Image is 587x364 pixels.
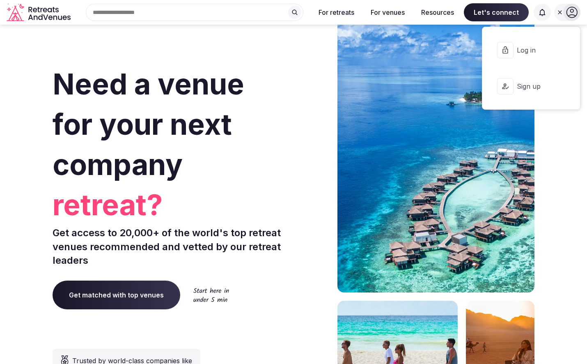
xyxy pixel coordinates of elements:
[53,226,290,267] p: Get access to 20,000+ of the world's top retreat venues recommended and vetted by our retreat lea...
[53,281,180,309] a: Get matched with top venues
[489,70,573,103] button: Sign up
[517,46,556,55] span: Log in
[312,3,361,21] button: For retreats
[7,3,72,22] svg: Retreats and Venues company logo
[489,34,573,67] button: Log in
[464,3,529,21] span: Let's connect
[53,185,290,225] span: retreat?
[193,288,229,302] img: Start here in under 5 min
[7,3,72,22] a: Visit the homepage
[415,3,461,21] button: Resources
[517,82,556,91] span: Sign up
[364,3,411,21] button: For venues
[53,67,244,182] span: Need a venue for your next company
